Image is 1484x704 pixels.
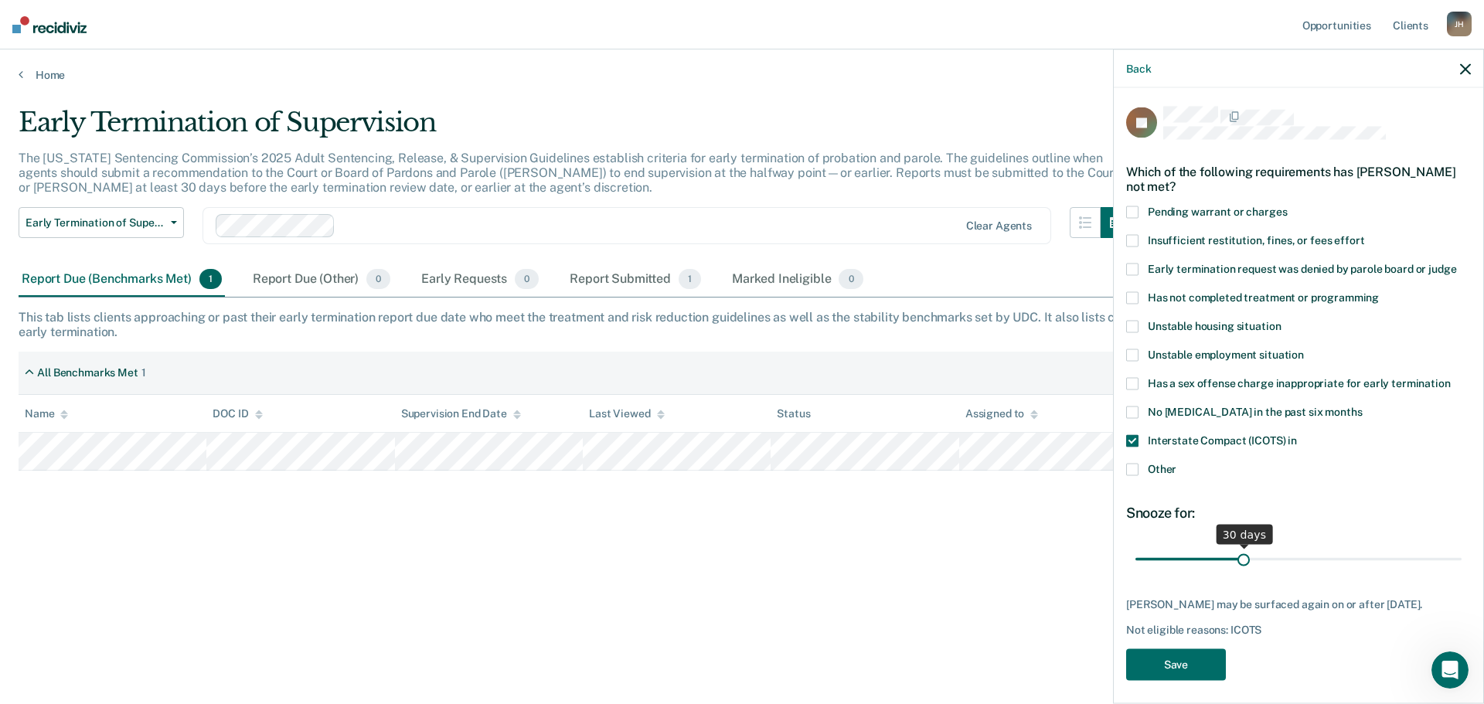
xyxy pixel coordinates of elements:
[213,407,262,420] div: DOC ID
[1148,434,1297,447] span: Interstate Compact (ICOTS) in
[1431,651,1469,689] iframe: Intercom live chat
[19,310,1465,339] div: This tab lists clients approaching or past their early termination report due date who meet the t...
[1148,234,1364,247] span: Insufficient restitution, fines, or fees effort
[966,219,1032,233] div: Clear agents
[1447,12,1472,36] div: J H
[1148,291,1379,304] span: Has not completed treatment or programming
[25,407,68,420] div: Name
[1126,597,1471,610] div: [PERSON_NAME] may be surfaced again on or after [DATE].
[1148,377,1451,389] span: Has a sex offense charge inappropriate for early termination
[1148,320,1281,332] span: Unstable housing situation
[1148,263,1456,275] span: Early termination request was denied by parole board or judge
[418,263,542,297] div: Early Requests
[567,263,704,297] div: Report Submitted
[777,407,810,420] div: Status
[141,366,146,379] div: 1
[12,16,87,33] img: Recidiviz
[589,407,664,420] div: Last Viewed
[366,269,390,289] span: 0
[1148,463,1176,475] span: Other
[1126,624,1471,637] div: Not eligible reasons: ICOTS
[679,269,701,289] span: 1
[19,263,225,297] div: Report Due (Benchmarks Met)
[19,68,1465,82] a: Home
[199,269,222,289] span: 1
[19,151,1118,195] p: The [US_STATE] Sentencing Commission’s 2025 Adult Sentencing, Release, & Supervision Guidelines e...
[19,107,1132,151] div: Early Termination of Supervision
[250,263,393,297] div: Report Due (Other)
[37,366,138,379] div: All Benchmarks Met
[1126,151,1471,206] div: Which of the following requirements has [PERSON_NAME] not met?
[1148,349,1304,361] span: Unstable employment situation
[1217,524,1273,544] div: 30 days
[1126,62,1151,75] button: Back
[839,269,863,289] span: 0
[1148,406,1362,418] span: No [MEDICAL_DATA] in the past six months
[1148,206,1287,218] span: Pending warrant or charges
[729,263,866,297] div: Marked Ineligible
[1126,505,1471,522] div: Snooze for:
[1126,649,1226,681] button: Save
[965,407,1038,420] div: Assigned to
[26,216,165,230] span: Early Termination of Supervision
[515,269,539,289] span: 0
[401,407,521,420] div: Supervision End Date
